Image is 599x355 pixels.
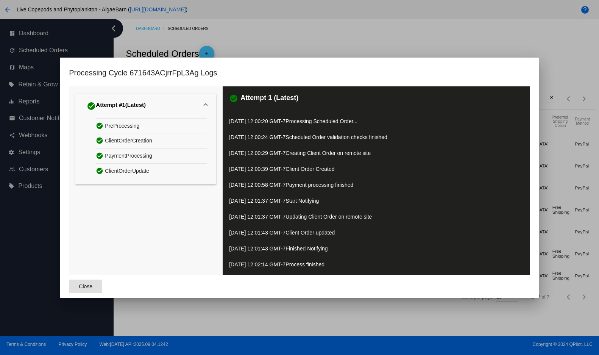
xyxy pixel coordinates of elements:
mat-icon: check_circle [87,102,96,111]
mat-icon: check_circle [96,135,105,146]
mat-icon: check_circle [96,120,105,131]
div: Attempt #1 [87,100,146,112]
span: PreProcessing [105,120,139,132]
span: Close [79,283,92,289]
span: Client Order Created [285,166,334,172]
h1: Processing Cycle 671643ACjrrFpL3Ag Logs [69,67,217,79]
span: Process finished [285,261,324,267]
p: [DATE] 12:01:43 GMT-7 [229,243,523,254]
p: [DATE] 12:00:39 GMT-7 [229,164,523,174]
span: Creating Client Order on remote site [285,150,371,156]
span: Start Notifying [285,198,319,204]
span: PaymentProcessing [105,150,152,162]
div: Attempt #1(Latest) [75,118,216,185]
span: Updating Client Order on remote site [285,214,372,220]
span: Payment processing finished [285,182,353,188]
span: Processing Scheduled Order... [285,118,357,124]
p: [DATE] 12:01:37 GMT-7 [229,211,523,222]
p: [DATE] 12:01:37 GMT-7 [229,195,523,206]
span: Finished Notifying [285,246,328,252]
span: (Latest) [125,102,146,111]
p: [DATE] 12:00:58 GMT-7 [229,180,523,190]
p: [DATE] 12:01:43 GMT-7 [229,227,523,238]
span: Client Order updated [285,230,335,236]
button: Close dialog [69,280,102,293]
span: ClientOrderUpdate [105,165,149,177]
mat-expansion-panel-header: Attempt #1(Latest) [75,94,216,118]
p: [DATE] 12:00:29 GMT-7 [229,148,523,158]
mat-icon: check_circle [229,94,238,103]
mat-icon: check_circle [96,165,105,176]
p: [DATE] 12:00:20 GMT-7 [229,116,523,127]
p: [DATE] 12:00:24 GMT-7 [229,132,523,142]
mat-icon: check_circle [96,150,105,161]
h3: Attempt 1 (Latest) [240,94,298,103]
span: Scheduled Order validation checks finished [285,134,387,140]
p: [DATE] 12:02:14 GMT-7 [229,259,523,270]
span: ClientOrderCreation [105,135,152,147]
